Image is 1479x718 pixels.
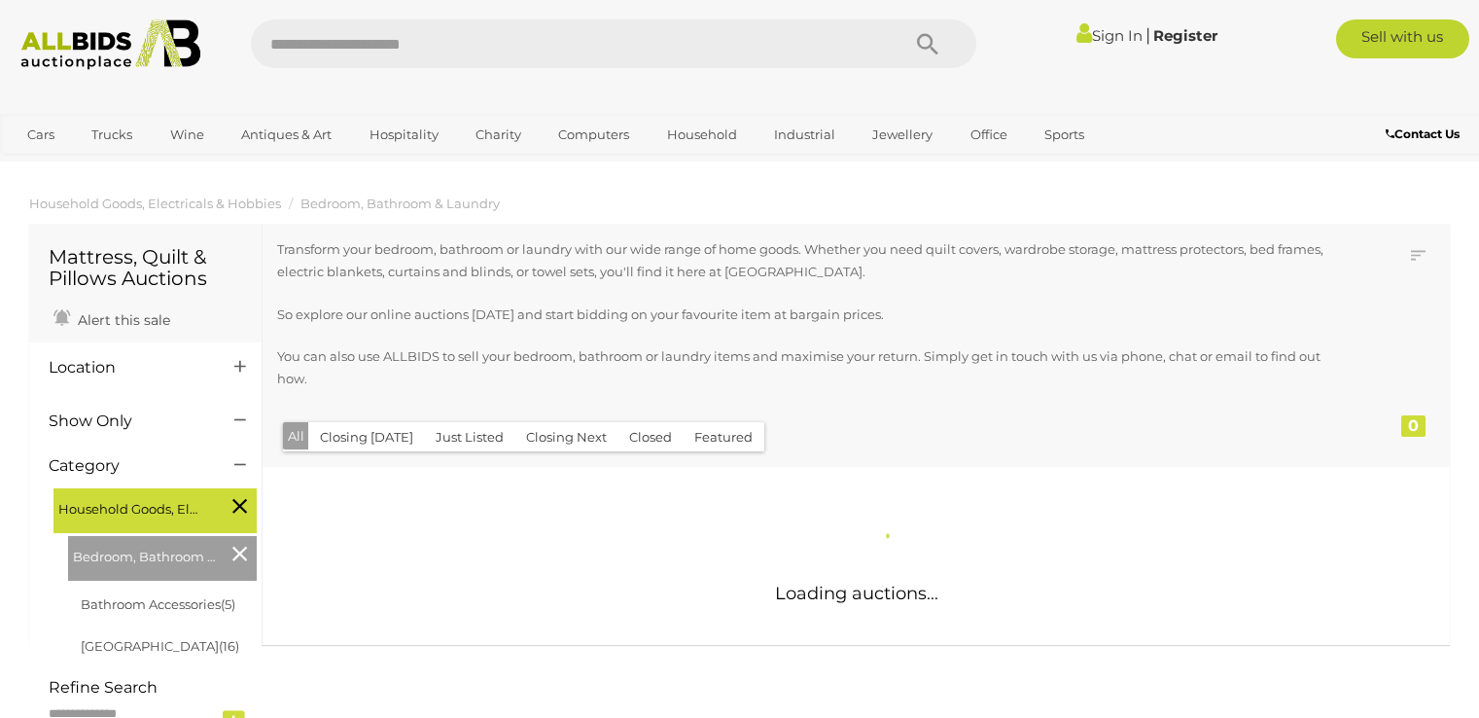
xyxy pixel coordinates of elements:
a: Industrial [761,119,848,151]
a: Jewellery [860,119,945,151]
span: (5) [221,596,235,612]
img: Allbids.com.au [11,19,211,70]
span: (16) [219,638,239,654]
h4: Category [49,457,205,475]
a: Household [654,119,750,151]
div: 0 [1401,415,1426,437]
a: Bedroom, Bathroom & Laundry [300,196,500,211]
a: [GEOGRAPHIC_DATA](16) [81,638,239,654]
a: Trucks [79,119,145,151]
b: Contact Us [1386,126,1460,141]
button: Featured [683,422,764,452]
h4: Refine Search [49,679,257,697]
button: Just Listed [424,422,515,452]
a: Alert this sale [49,304,175,333]
p: You can also use ALLBIDS to sell your bedroom, bathroom or laundry items and maximise your return... [277,345,1324,391]
p: Transform your bedroom, bathroom or laundry with our wide range of home goods. Whether you need q... [277,238,1324,284]
a: Wine [158,119,217,151]
p: So explore our online auctions [DATE] and start bidding on your favourite item at bargain prices. [277,304,1324,326]
button: All [283,422,309,450]
a: Bathroom Accessories(5) [81,596,235,612]
h4: Location [49,359,205,377]
a: Hospitality [357,119,451,151]
span: Household Goods, Electricals & Hobbies [58,493,204,521]
a: Office [958,119,1020,151]
a: Sign In [1076,26,1143,45]
button: Closing Next [514,422,618,452]
span: Loading auctions... [775,583,938,604]
a: Charity [463,119,534,151]
a: Contact Us [1386,124,1464,145]
span: Bedroom, Bathroom & Laundry [73,541,219,568]
a: Computers [546,119,642,151]
a: Sports [1032,119,1097,151]
a: Antiques & Art [229,119,344,151]
button: Closed [617,422,684,452]
h4: Show Only [49,413,205,430]
span: Alert this sale [73,311,170,329]
a: Sell with us [1336,19,1469,58]
h1: Mattress, Quilt & Pillows Auctions [49,246,242,289]
a: [GEOGRAPHIC_DATA] [15,151,178,183]
button: Closing [DATE] [308,422,425,452]
a: Household Goods, Electricals & Hobbies [29,196,281,211]
button: Search [879,19,976,68]
a: Cars [15,119,67,151]
span: | [1145,24,1150,46]
a: Register [1153,26,1217,45]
